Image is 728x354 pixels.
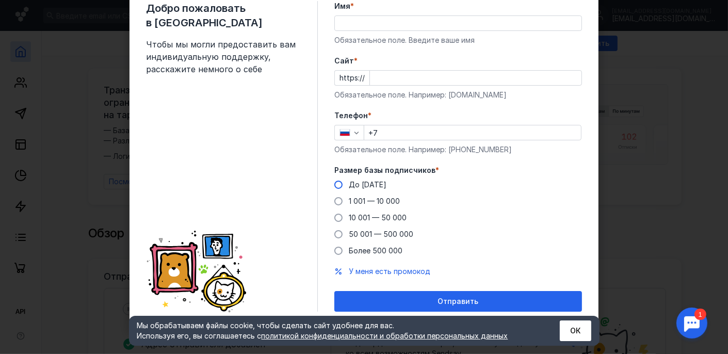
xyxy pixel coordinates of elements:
div: Обязательное поле. Например: [DOMAIN_NAME] [334,90,582,100]
span: Добро пожаловать в [GEOGRAPHIC_DATA] [146,1,301,30]
span: Размер базы подписчиков [334,165,435,175]
div: Обязательное поле. Например: [PHONE_NUMBER] [334,144,582,155]
span: Отправить [438,297,479,306]
span: 1 001 — 10 000 [349,197,400,205]
div: 1 [23,6,35,18]
div: Мы обрабатываем файлы cookie, чтобы сделать сайт удобнее для вас. Используя его, вы соглашаетесь c [137,320,535,341]
button: Отправить [334,291,582,312]
span: Чтобы мы могли предоставить вам индивидуальную поддержку, расскажите немного о себе [146,38,301,75]
span: Имя [334,1,350,11]
button: ОК [560,320,591,341]
div: Обязательное поле. Введите ваше имя [334,35,582,45]
span: Cайт [334,56,354,66]
span: 50 001 — 500 000 [349,230,413,238]
span: До [DATE] [349,180,386,189]
span: Более 500 000 [349,246,402,255]
span: 10 001 — 50 000 [349,213,407,222]
a: политикой конфиденциальности и обработки персональных данных [262,331,508,340]
button: У меня есть промокод [349,266,430,277]
span: Телефон [334,110,368,121]
span: У меня есть промокод [349,267,430,276]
